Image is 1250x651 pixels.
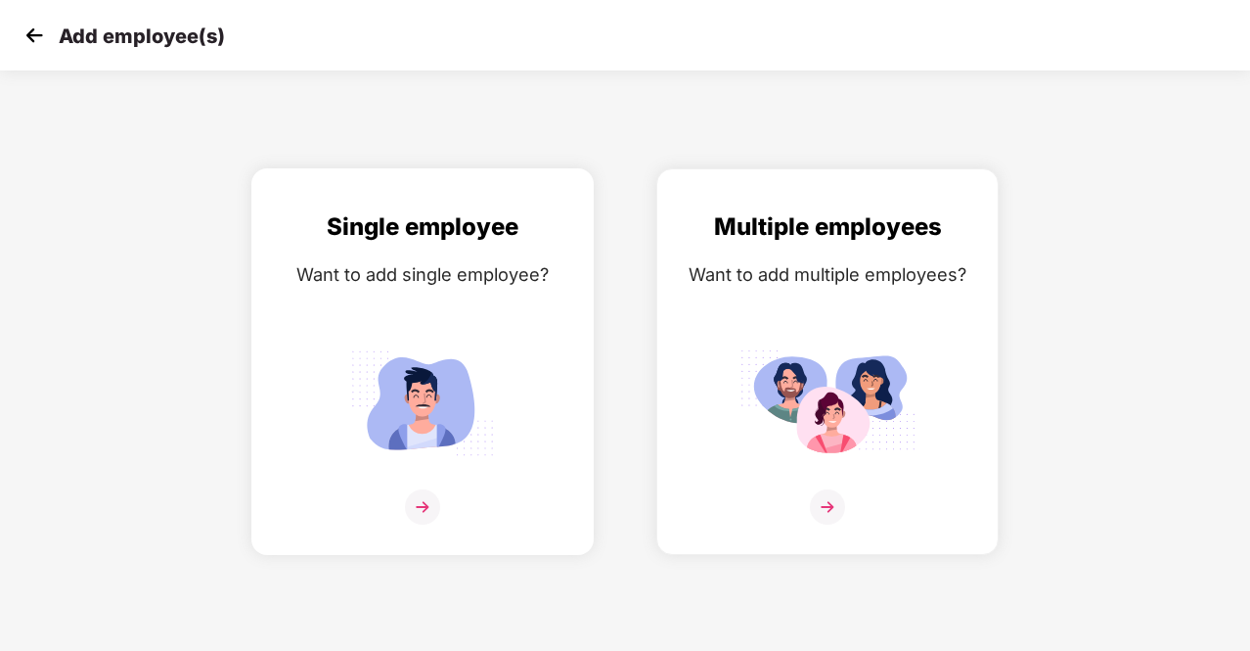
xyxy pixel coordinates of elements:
p: Add employee(s) [59,24,225,48]
img: svg+xml;base64,PHN2ZyB4bWxucz0iaHR0cDovL3d3dy53My5vcmcvMjAwMC9zdmciIGlkPSJTaW5nbGVfZW1wbG95ZWUiIH... [335,342,511,464]
img: svg+xml;base64,PHN2ZyB4bWxucz0iaHR0cDovL3d3dy53My5vcmcvMjAwMC9zdmciIHdpZHRoPSIzNiIgaGVpZ2h0PSIzNi... [405,489,440,525]
div: Want to add multiple employees? [677,260,978,289]
img: svg+xml;base64,PHN2ZyB4bWxucz0iaHR0cDovL3d3dy53My5vcmcvMjAwMC9zdmciIHdpZHRoPSIzNiIgaGVpZ2h0PSIzNi... [810,489,845,525]
div: Single employee [272,209,573,246]
img: svg+xml;base64,PHN2ZyB4bWxucz0iaHR0cDovL3d3dy53My5vcmcvMjAwMC9zdmciIGlkPSJNdWx0aXBsZV9lbXBsb3llZS... [739,342,915,464]
div: Want to add single employee? [272,260,573,289]
img: svg+xml;base64,PHN2ZyB4bWxucz0iaHR0cDovL3d3dy53My5vcmcvMjAwMC9zdmciIHdpZHRoPSIzMCIgaGVpZ2h0PSIzMC... [20,21,49,50]
div: Multiple employees [677,209,978,246]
